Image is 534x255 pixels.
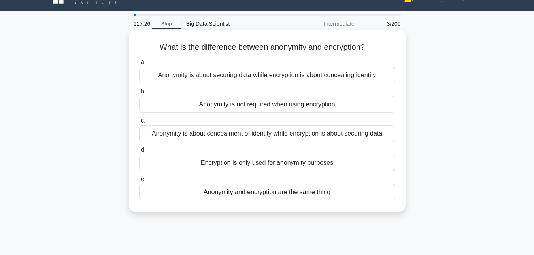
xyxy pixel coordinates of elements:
[141,176,146,182] span: e.
[141,117,145,124] span: c.
[139,96,395,113] div: Anonymity is not required when using encryption
[141,88,146,94] span: b.
[141,146,146,153] span: d.
[359,16,406,32] div: 3/200
[290,16,359,32] div: Intermediate
[181,16,290,32] div: Big Data Scientist
[139,125,395,142] div: Anonymity is about concealment of identity while encryption is about securing data
[141,59,146,65] span: a.
[129,16,152,32] div: 117:26
[139,67,395,83] div: Anonymity is about securing data while encryption is about concealing identity
[139,184,395,200] div: Anonymity and encryption are the same thing
[152,19,181,29] a: Stop
[139,155,395,171] div: Encryption is only used for anonymity purposes
[138,42,396,53] h5: What is the difference between anonymity and encryption?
